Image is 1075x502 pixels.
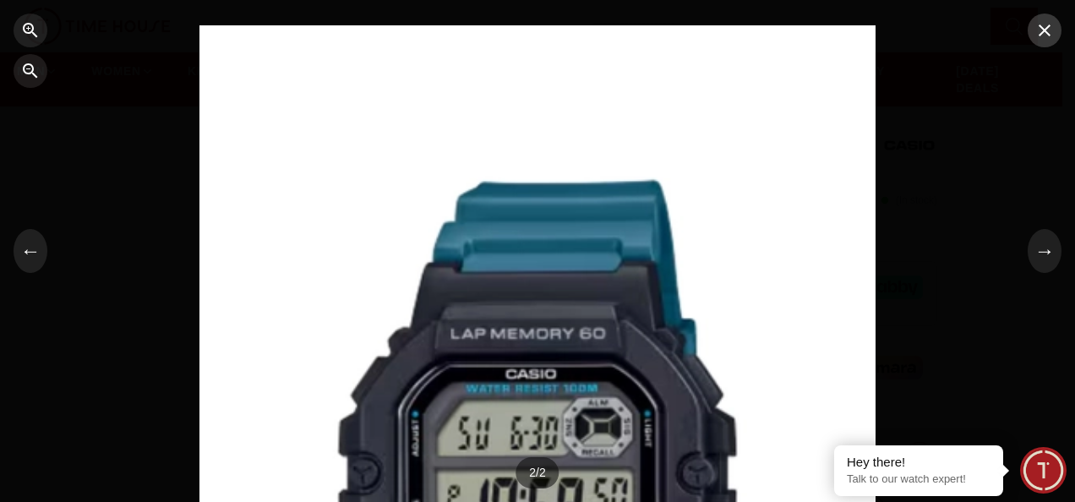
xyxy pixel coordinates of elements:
[516,457,559,488] div: 2 / 2
[1020,447,1067,494] div: Chat Widget
[847,454,990,471] div: Hey there!
[847,472,990,487] p: Talk to our watch expert!
[1028,229,1061,273] button: →
[14,229,47,273] button: ←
